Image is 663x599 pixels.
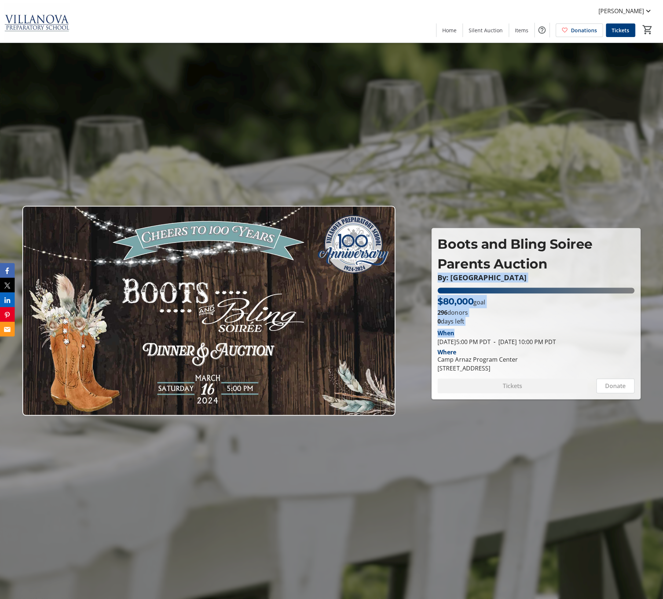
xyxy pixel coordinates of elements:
[606,23,635,37] a: Tickets
[598,7,644,15] span: [PERSON_NAME]
[437,329,454,337] div: When
[509,23,534,37] a: Items
[641,23,654,36] button: Cart
[612,26,629,34] span: Tickets
[437,317,634,326] p: days left
[22,206,395,416] img: Campaign CTA Media Photo
[437,317,441,325] span: 0
[515,26,528,34] span: Items
[437,236,592,272] span: Boots and Bling Soiree Parents Auction
[437,308,447,317] b: 296
[4,3,70,40] img: Villanova Preparatory School's Logo
[437,338,490,346] span: [DATE] 5:00 PM PDT
[490,338,498,346] span: -
[437,355,517,364] div: Camp Arnaz Program Center
[469,26,503,34] span: Silent Auction
[437,364,517,373] div: [STREET_ADDRESS]
[437,274,634,282] p: By: [GEOGRAPHIC_DATA]
[437,295,485,308] p: goal
[437,288,634,293] div: 100% of fundraising goal reached
[571,26,597,34] span: Donations
[442,26,457,34] span: Home
[437,296,473,307] span: $80,000
[463,23,509,37] a: Silent Auction
[593,5,659,17] button: [PERSON_NAME]
[436,23,462,37] a: Home
[556,23,603,37] a: Donations
[535,23,549,37] button: Help
[490,338,556,346] span: [DATE] 10:00 PM PDT
[437,308,634,317] p: donors
[437,349,456,355] div: Where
